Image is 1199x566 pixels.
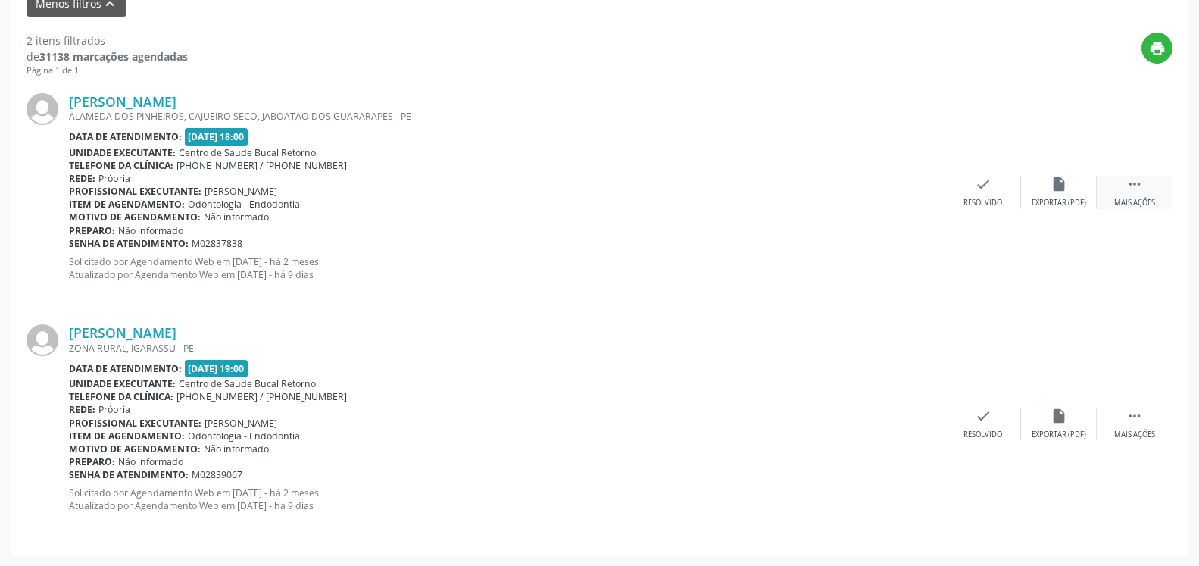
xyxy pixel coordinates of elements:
[188,198,300,211] span: Odontologia - Endodontia
[69,159,173,172] b: Telefone da clínica:
[185,128,248,145] span: [DATE] 18:00
[98,403,130,416] span: Própria
[179,377,316,390] span: Centro de Saude Bucal Retorno
[1032,198,1086,208] div: Exportar (PDF)
[69,486,945,512] p: Solicitado por Agendamento Web em [DATE] - há 2 meses Atualizado por Agendamento Web em [DATE] - ...
[1051,408,1067,424] i: insert_drive_file
[205,417,277,430] span: [PERSON_NAME]
[69,324,176,341] a: [PERSON_NAME]
[185,360,248,377] span: [DATE] 19:00
[1141,33,1172,64] button: print
[69,146,176,159] b: Unidade executante:
[69,172,95,185] b: Rede:
[1126,408,1143,424] i: 
[1149,40,1166,57] i: print
[188,430,300,442] span: Odontologia - Endodontia
[179,146,316,159] span: Centro de Saude Bucal Retorno
[176,390,347,403] span: [PHONE_NUMBER] / [PHONE_NUMBER]
[69,430,185,442] b: Item de agendamento:
[69,185,201,198] b: Profissional executante:
[98,172,130,185] span: Própria
[27,93,58,125] img: img
[69,362,182,375] b: Data de atendimento:
[975,176,991,192] i: check
[205,185,277,198] span: [PERSON_NAME]
[69,237,189,250] b: Senha de atendimento:
[69,403,95,416] b: Rede:
[27,64,188,77] div: Página 1 de 1
[69,342,945,355] div: ZONA RURAL, IGARASSU - PE
[192,237,242,250] span: M02837838
[1051,176,1067,192] i: insert_drive_file
[69,110,945,123] div: ALAMEDA DOS PINHEIROS, CAJUEIRO SECO, JABOATAO DOS GUARARAPES - PE
[192,468,242,481] span: M02839067
[69,130,182,143] b: Data de atendimento:
[118,224,183,237] span: Não informado
[69,198,185,211] b: Item de agendamento:
[963,198,1002,208] div: Resolvido
[69,468,189,481] b: Senha de atendimento:
[1114,430,1155,440] div: Mais ações
[69,442,201,455] b: Motivo de agendamento:
[69,455,115,468] b: Preparo:
[69,224,115,237] b: Preparo:
[69,211,201,224] b: Motivo de agendamento:
[204,211,269,224] span: Não informado
[27,324,58,356] img: img
[69,377,176,390] b: Unidade executante:
[1126,176,1143,192] i: 
[1032,430,1086,440] div: Exportar (PDF)
[69,390,173,403] b: Telefone da clínica:
[118,455,183,468] span: Não informado
[27,33,188,48] div: 2 itens filtrados
[204,442,269,455] span: Não informado
[27,48,188,64] div: de
[1114,198,1155,208] div: Mais ações
[69,93,176,110] a: [PERSON_NAME]
[69,417,201,430] b: Profissional executante:
[39,49,188,64] strong: 31138 marcações agendadas
[963,430,1002,440] div: Resolvido
[176,159,347,172] span: [PHONE_NUMBER] / [PHONE_NUMBER]
[69,255,945,281] p: Solicitado por Agendamento Web em [DATE] - há 2 meses Atualizado por Agendamento Web em [DATE] - ...
[975,408,991,424] i: check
